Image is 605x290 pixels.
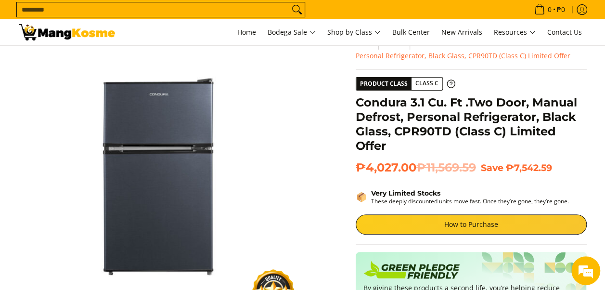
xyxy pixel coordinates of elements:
strong: Very Limited Stocks [371,189,440,198]
button: Search [289,2,305,17]
a: Contact Us [542,19,587,45]
a: How to Purchase [356,214,587,235]
span: • [531,4,568,15]
span: Shop by Class [327,26,381,39]
a: New Arrivals [437,19,487,45]
img: Badge sustainability green pledge friendly [363,260,460,283]
a: Product Class Class C [356,77,455,91]
span: ₱7,542.59 [506,162,552,173]
span: Class C [412,78,442,90]
span: ₱0 [555,6,566,13]
span: 0 [546,6,553,13]
a: Shop by Class [322,19,386,45]
p: These deeply discounted units move fast. Once they’re gone, they’re gone. [371,198,569,205]
a: Bodega Sale [263,19,321,45]
div: Chat with us now [50,54,162,66]
del: ₱11,569.59 [416,160,476,175]
span: New Arrivals [441,27,482,37]
span: Bulk Center [392,27,430,37]
nav: Main Menu [125,19,587,45]
span: Product Class [356,78,412,90]
nav: Breadcrumbs [356,37,587,62]
span: Condura 3.1 Cu. Ft .Two Door, Manual Defrost, Personal Refrigerator, Black Glass, CPR90TD (Class ... [356,39,570,60]
span: Home [237,27,256,37]
textarea: Type your message and hit 'Enter' [5,190,183,224]
span: Save [481,162,503,173]
span: ₱4,027.00 [356,160,476,175]
h1: Condura 3.1 Cu. Ft .Two Door, Manual Defrost, Personal Refrigerator, Black Glass, CPR90TD (Class ... [356,95,587,153]
img: UNTIL SUPPLIES LAST: Condura 2-Door Personal (Class C) l Mang Kosme [19,24,115,40]
span: Resources [494,26,536,39]
span: We're online! [56,85,133,182]
a: Resources [489,19,541,45]
a: Home [232,19,261,45]
span: Bodega Sale [268,26,316,39]
span: Contact Us [547,27,582,37]
a: Bulk Center [387,19,435,45]
div: Minimize live chat window [158,5,181,28]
